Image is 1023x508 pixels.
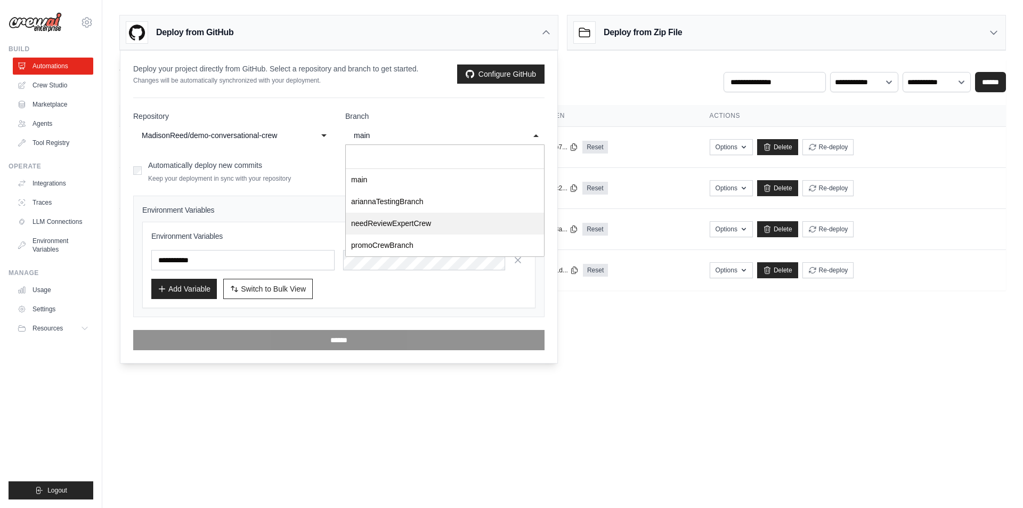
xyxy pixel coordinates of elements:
[583,264,608,277] a: Reset
[541,266,579,275] button: ad581d...
[241,284,306,294] span: Switch to Bulk View
[457,64,545,84] a: Configure GitHub
[710,180,753,196] button: Options
[9,162,93,171] div: Operate
[582,223,607,236] a: Reset
[582,182,607,195] a: Reset
[151,231,526,241] h3: Environment Variables
[13,77,93,94] a: Crew Studio
[148,174,291,183] p: Keep your deployment in sync with your repository
[13,320,93,337] button: Resources
[156,26,233,39] h3: Deploy from GitHub
[148,161,262,170] label: Automatically deploy new commits
[541,184,578,192] button: 3ed6c2...
[13,301,93,318] a: Settings
[142,129,303,142] div: MadisonReed/demo-conversational-crew
[33,324,63,333] span: Resources
[604,26,682,39] h3: Deploy from Zip File
[354,129,515,142] div: main
[346,235,544,256] div: promoCrewBranch
[119,74,356,85] p: Manage and monitor your active crew automations from this dashboard.
[133,111,332,122] label: Repository
[802,262,854,278] button: Re-deploy
[757,139,798,155] a: Delete
[346,169,544,191] div: main
[710,262,753,278] button: Options
[13,175,93,192] a: Integrations
[13,96,93,113] a: Marketplace
[119,105,332,127] th: Crew
[151,279,217,299] button: Add Variable
[126,22,148,43] img: GitHub Logo
[541,143,578,151] button: 50acb7...
[13,194,93,211] a: Traces
[13,134,93,151] a: Tool Registry
[13,213,93,230] a: LLM Connections
[802,180,854,196] button: Re-deploy
[697,105,1006,127] th: Actions
[529,105,697,127] th: Token
[346,213,544,235] div: needReviewExpertCrew
[757,221,798,237] a: Delete
[802,221,854,237] button: Re-deploy
[223,279,313,299] button: Switch to Bulk View
[9,481,93,499] button: Logout
[346,191,544,213] div: ariannaTestingBranch
[710,139,753,155] button: Options
[757,180,798,196] a: Delete
[345,111,545,122] label: Branch
[9,12,62,33] img: Logo
[119,59,356,74] h2: Automations Live
[13,281,93,299] a: Usage
[541,225,578,233] button: ec853a...
[133,76,418,85] p: Changes will be automatically synchronized with your deployment.
[582,141,607,154] a: Reset
[13,115,93,132] a: Agents
[710,221,753,237] button: Options
[13,232,93,258] a: Environment Variables
[9,269,93,277] div: Manage
[757,262,798,278] a: Delete
[9,45,93,53] div: Build
[133,63,418,74] p: Deploy your project directly from GitHub. Select a repository and branch to get started.
[13,58,93,75] a: Automations
[802,139,854,155] button: Re-deploy
[142,205,535,215] h4: Environment Variables
[47,486,67,495] span: Logout
[346,145,544,169] input: Select a branch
